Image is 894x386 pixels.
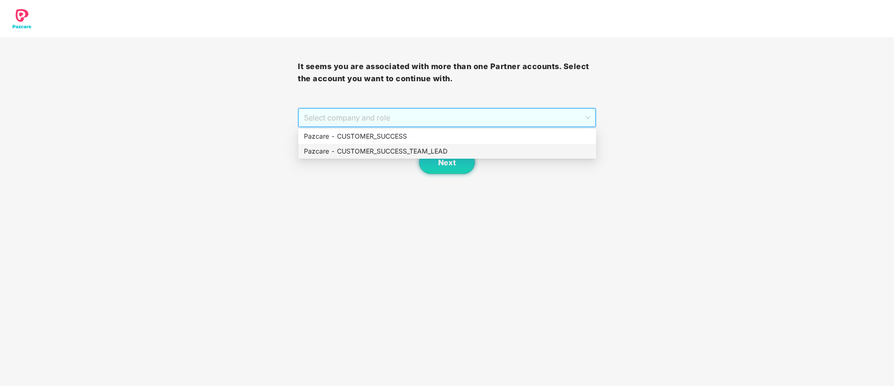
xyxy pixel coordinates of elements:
[304,146,591,156] div: Pazcare - CUSTOMER_SUCCESS_TEAM_LEAD
[298,129,596,144] div: Pazcare - CUSTOMER_SUCCESS
[419,151,475,174] button: Next
[298,61,596,84] h3: It seems you are associated with more than one Partner accounts. Select the account you want to c...
[298,144,596,159] div: Pazcare - CUSTOMER_SUCCESS_TEAM_LEAD
[304,131,591,141] div: Pazcare - CUSTOMER_SUCCESS
[438,158,456,167] span: Next
[304,109,590,126] span: Select company and role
